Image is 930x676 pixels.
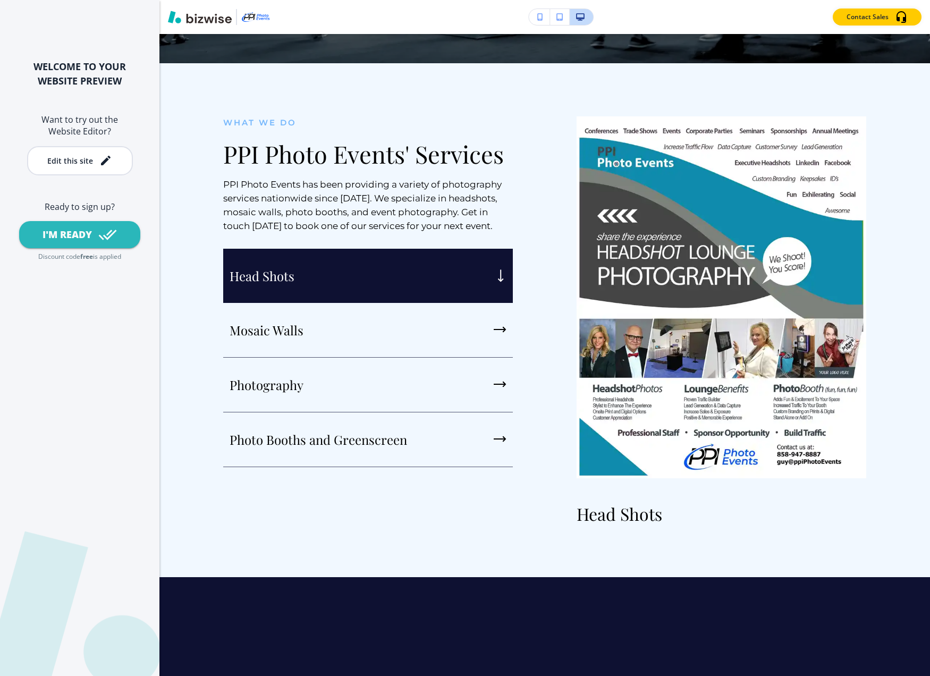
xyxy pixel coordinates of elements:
div: Edit this site [47,157,93,165]
p: Head Shots [230,268,294,284]
p: Head Shots [577,504,866,524]
p: Mosaic Walls [230,322,303,338]
span: what we do [223,117,297,128]
img: Bizwise Logo [168,11,232,23]
button: Head Shots [223,249,513,303]
button: Photography [223,358,513,412]
img: a96ac95149232ae3392e2202f224012d.webp [577,116,866,478]
button: I'M READY [19,221,140,248]
div: I'M READY [43,228,92,241]
button: Contact Sales [833,9,921,26]
p: PPI Photo Events' Services [223,140,513,168]
p: is applied [93,252,121,261]
button: Edit this site [27,146,133,175]
h2: WELCOME TO YOUR WEBSITE PREVIEW [17,60,142,88]
p: Photo Booths and Greenscreen [230,432,407,447]
p: Photography [230,377,303,393]
img: Your Logo [241,11,270,23]
p: Contact Sales [847,12,889,22]
h6: Ready to sign up? [17,201,142,213]
button: Mosaic Walls [223,303,513,358]
button: Photo Booths and Greenscreen [223,412,513,467]
p: PPI Photo Events has been providing a variety of photography services nationwide since [DATE]. We... [223,178,513,233]
p: free [80,252,93,261]
h6: Want to try out the Website Editor? [17,114,142,138]
p: Discount code [38,252,80,261]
